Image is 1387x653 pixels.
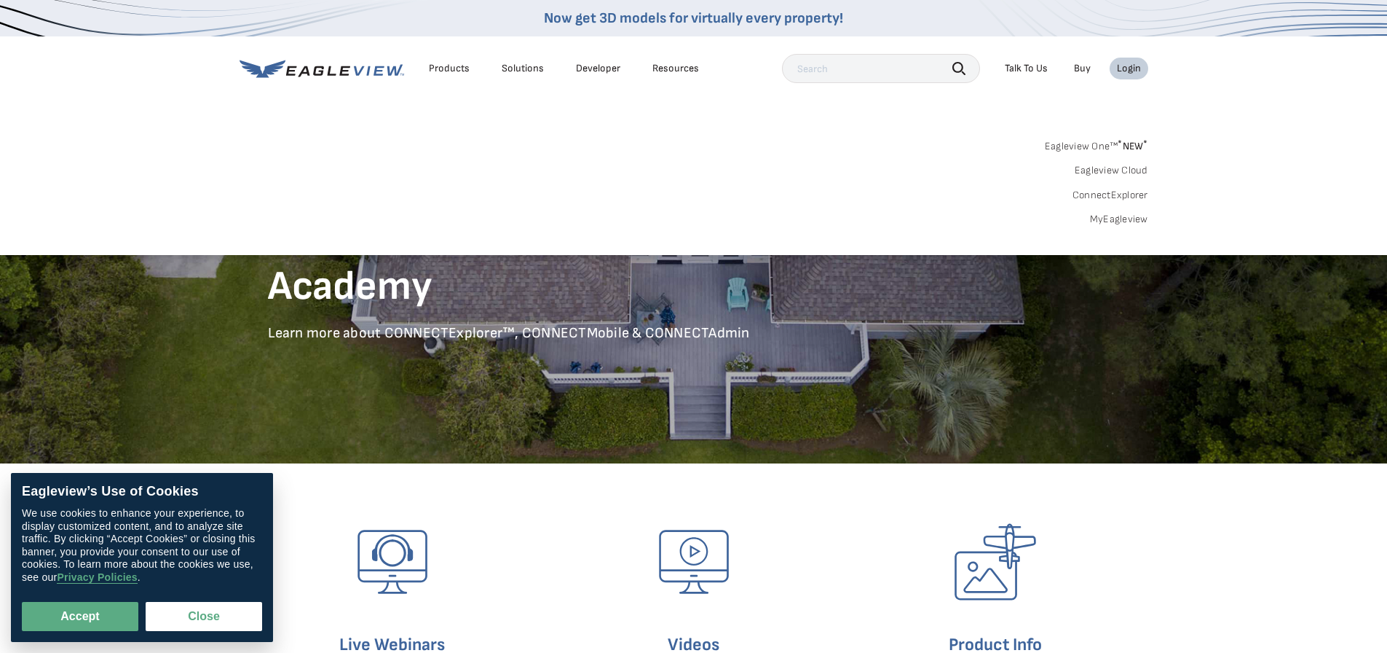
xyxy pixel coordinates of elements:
[22,507,262,584] div: We use cookies to enhance your experience, to display customized content, and to analyze site tra...
[1045,136,1148,152] a: Eagleview One™*NEW*
[782,54,980,83] input: Search
[1072,189,1148,202] a: ConnectExplorer
[1117,62,1141,75] div: Login
[1090,213,1148,226] a: MyEagleview
[22,602,138,631] button: Accept
[652,62,699,75] div: Resources
[1074,62,1091,75] a: Buy
[57,571,137,584] a: Privacy Policies
[1075,164,1148,177] a: Eagleview Cloud
[429,62,470,75] div: Products
[1005,62,1048,75] div: Talk To Us
[1118,140,1147,152] span: NEW
[544,9,843,27] a: Now get 3D models for virtually every property!
[576,62,620,75] a: Developer
[268,324,1120,343] p: Learn more about CONNECTExplorer™, CONNECTMobile & CONNECTAdmin
[502,62,544,75] div: Solutions
[268,262,1120,313] h1: Academy
[146,602,262,631] button: Close
[22,484,262,500] div: Eagleview’s Use of Cookies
